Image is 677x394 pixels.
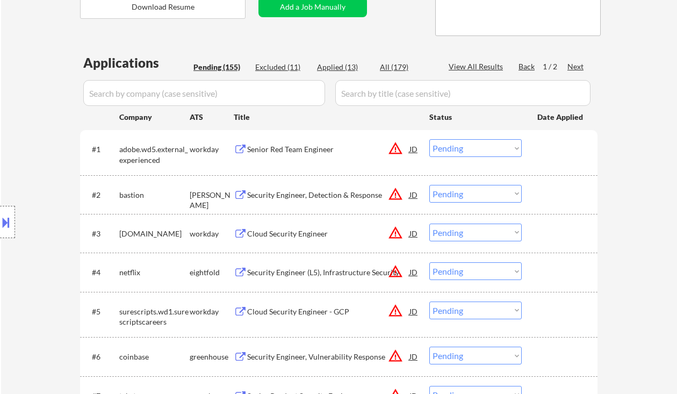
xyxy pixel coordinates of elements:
[408,302,419,321] div: JD
[247,352,409,362] div: Security Engineer, Vulnerability Response
[537,112,585,123] div: Date Applied
[247,144,409,155] div: Senior Red Team Engineer
[190,267,234,278] div: eightfold
[247,228,409,239] div: Cloud Security Engineer
[255,62,309,73] div: Excluded (11)
[83,80,325,106] input: Search by company (case sensitive)
[408,262,419,282] div: JD
[380,62,434,73] div: All (179)
[190,190,234,211] div: [PERSON_NAME]
[408,185,419,204] div: JD
[388,303,403,318] button: warning_amber
[247,190,409,200] div: Security Engineer, Detection & Response
[567,61,585,72] div: Next
[388,225,403,240] button: warning_amber
[317,62,371,73] div: Applied (13)
[190,306,234,317] div: workday
[429,107,522,126] div: Status
[190,352,234,362] div: greenhouse
[193,62,247,73] div: Pending (155)
[190,144,234,155] div: workday
[449,61,506,72] div: View All Results
[83,56,190,69] div: Applications
[388,141,403,156] button: warning_amber
[190,228,234,239] div: workday
[518,61,536,72] div: Back
[388,348,403,363] button: warning_amber
[408,224,419,243] div: JD
[543,61,567,72] div: 1 / 2
[335,80,590,106] input: Search by title (case sensitive)
[247,306,409,317] div: Cloud Security Engineer - GCP
[190,112,234,123] div: ATS
[234,112,419,123] div: Title
[388,187,403,202] button: warning_amber
[388,264,403,279] button: warning_amber
[408,347,419,366] div: JD
[408,139,419,159] div: JD
[247,267,409,278] div: Security Engineer (L5), Infrastructure Security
